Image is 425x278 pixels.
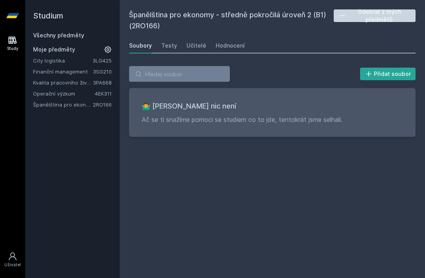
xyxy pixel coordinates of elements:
[161,42,177,50] div: Testy
[93,68,112,75] a: 3SG210
[129,66,230,82] input: Hledej soubor
[33,57,92,64] a: City logistika
[33,46,75,53] span: Moje předměty
[360,68,416,80] button: Přidat soubor
[2,248,24,272] a: Uživatel
[93,79,112,86] a: 3PA668
[216,38,245,53] a: Hodnocení
[187,42,206,50] div: Učitelé
[216,42,245,50] div: Hodnocení
[334,9,416,22] button: Odebrat z mých předmětů
[142,101,403,112] h3: 🤷‍♂️ [PERSON_NAME] nic není
[95,90,112,97] a: 4EK311
[92,57,112,64] a: 3LG425
[33,101,93,109] a: Španělština pro ekonomy - středně pokročilá úroveň 2 (B1)
[129,38,152,53] a: Soubory
[93,101,112,108] a: 2RO166
[187,38,206,53] a: Učitelé
[2,31,24,55] a: Study
[4,262,21,268] div: Uživatel
[161,38,177,53] a: Testy
[33,68,93,75] a: Finanční management
[33,79,93,87] a: Kvalita pracovního života (anglicky)
[142,115,403,124] p: Ač se ti snažíme pomoci se studiem co to jde, tentokrát jsme selhali.
[129,42,152,50] div: Soubory
[33,32,84,39] a: Všechny předměty
[33,90,95,98] a: Operační výzkum
[7,46,18,52] div: Study
[129,9,334,31] h2: Španělština pro ekonomy - středně pokročilá úroveň 2 (B1) (2RO166)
